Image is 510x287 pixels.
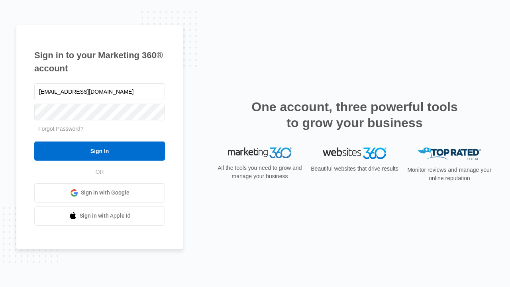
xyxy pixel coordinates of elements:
[405,166,494,183] p: Monitor reviews and manage your online reputation
[90,168,110,176] span: OR
[80,212,131,220] span: Sign in with Apple Id
[34,206,165,226] a: Sign in with Apple Id
[38,126,84,132] a: Forgot Password?
[228,147,292,159] img: Marketing 360
[249,99,460,131] h2: One account, three powerful tools to grow your business
[215,164,304,181] p: All the tools you need to grow and manage your business
[34,142,165,161] input: Sign In
[418,147,481,161] img: Top Rated Local
[34,83,165,100] input: Email
[34,49,165,75] h1: Sign in to your Marketing 360® account
[34,183,165,202] a: Sign in with Google
[81,189,129,197] span: Sign in with Google
[310,165,399,173] p: Beautiful websites that drive results
[323,147,386,159] img: Websites 360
